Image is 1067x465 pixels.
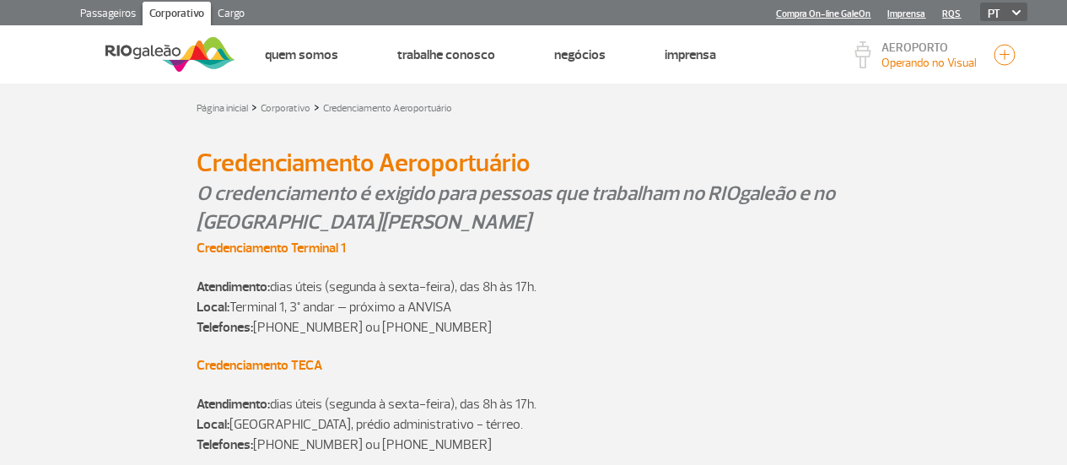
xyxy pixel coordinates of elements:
[197,414,871,435] p: [GEOGRAPHIC_DATA], prédio administrativo - térreo.
[73,2,143,29] a: Passageiros
[881,42,977,54] p: AEROPORTO
[197,297,871,317] p: Terminal 1, 3° andar – próximo a ANVISA
[197,148,871,179] h2: Credenciamento Aeroportuário
[314,97,320,116] a: >
[197,179,871,236] p: O credenciamento é exigido para pessoas que trabalham no RIOgaleão e no [GEOGRAPHIC_DATA][PERSON_...
[554,46,606,63] a: Negócios
[197,102,248,115] a: Página inicial
[942,8,961,19] a: RQS
[887,8,925,19] a: Imprensa
[197,299,229,316] strong: Local:
[197,374,871,414] p: dias úteis (segunda à sexta-feira), das 8h às 17h.
[211,2,251,29] a: Cargo
[881,54,977,72] p: Visibilidade de 10000m
[197,416,229,433] strong: Local:
[665,46,716,63] a: Imprensa
[265,46,338,63] a: Quem Somos
[197,241,871,257] h6: Credenciamento Terminal 1
[197,257,871,297] p: dias úteis (segunda à sexta-feira), das 8h às 17h.
[261,102,310,115] a: Corporativo
[323,102,452,115] a: Credenciamento Aeroportuário
[143,2,211,29] a: Corporativo
[197,278,270,295] strong: Atendimento:
[197,436,253,453] strong: Telefones:
[197,319,253,336] strong: Telefones:
[251,97,257,116] a: >
[197,358,871,374] h6: Credenciamento TECA
[397,46,495,63] a: Trabalhe Conosco
[776,8,870,19] a: Compra On-line GaleOn
[197,435,871,455] p: [PHONE_NUMBER] ou [PHONE_NUMBER]
[197,317,871,338] p: [PHONE_NUMBER] ou [PHONE_NUMBER]
[197,396,270,413] strong: Atendimento:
